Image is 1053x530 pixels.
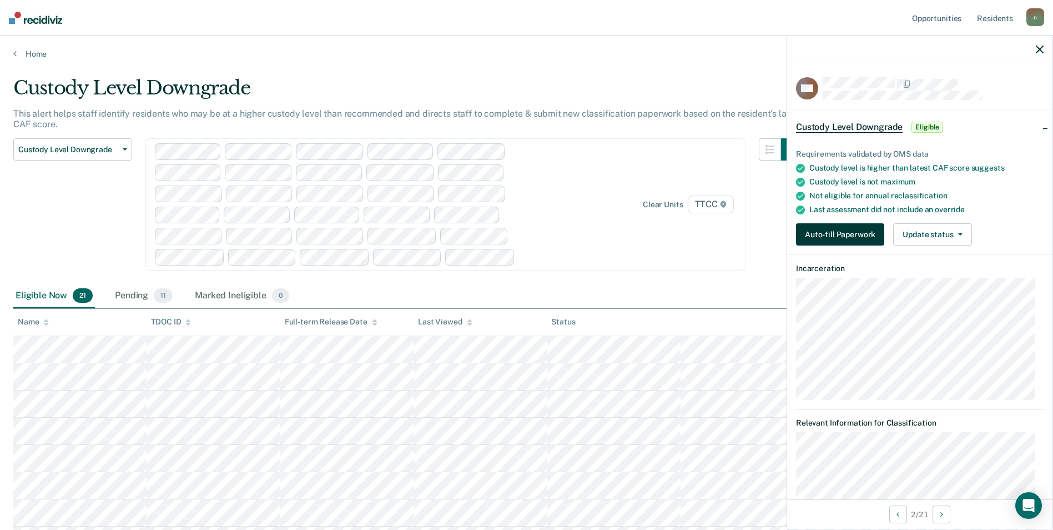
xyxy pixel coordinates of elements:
dt: Relevant Information for Classification [796,418,1044,428]
span: suggests [971,163,1005,172]
span: TTCC [688,196,734,213]
div: Requirements validated by OMS data [796,149,1044,159]
a: Auto-fill Paperwork [796,223,889,246]
div: Not eligible for annual [809,191,1044,201]
div: Last assessment did not include an [809,205,1044,214]
div: Marked Ineligible [193,284,291,308]
span: 21 [73,288,93,303]
dt: Incarceration [796,264,1044,273]
button: Update status [893,223,971,246]
span: 11 [154,288,173,303]
p: This alert helps staff identify residents who may be at a higher custody level than recommended a... [13,108,802,129]
span: override [935,205,965,214]
a: Home [13,49,1040,59]
div: Custody level is not [809,177,1044,187]
div: Status [551,317,575,327]
div: Custody Level Downgrade [13,77,803,108]
div: Full-term Release Date [285,317,377,327]
span: 0 [272,288,289,303]
div: Name [18,317,49,327]
div: Custody level is higher than latest CAF score [809,163,1044,173]
img: Recidiviz [9,12,62,24]
div: TDOC ID [151,317,191,327]
div: n [1026,8,1044,26]
button: Auto-fill Paperwork [796,223,884,246]
span: Custody Level Downgrade [18,145,118,154]
div: Open Intercom Messenger [1015,492,1042,519]
button: Next Opportunity [933,506,950,523]
span: Custody Level Downgrade [796,122,903,133]
span: reclassification [891,191,948,200]
div: Clear units [643,200,683,209]
div: Eligible Now [13,284,95,308]
div: Pending [113,284,175,308]
div: Last Viewed [418,317,472,327]
button: Previous Opportunity [889,506,907,523]
div: Custody Level DowngradeEligible [787,109,1052,145]
div: 2 / 21 [787,499,1052,529]
span: Eligible [911,122,943,133]
span: maximum [880,177,915,186]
